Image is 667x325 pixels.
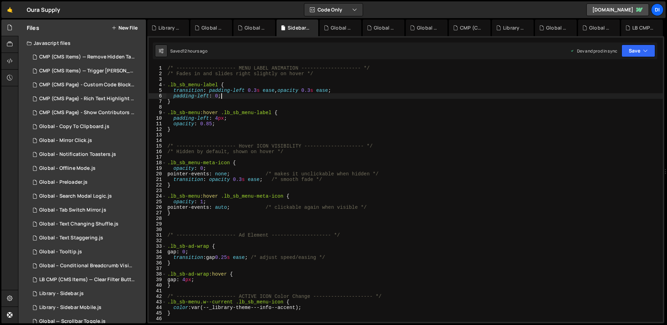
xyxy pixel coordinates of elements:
[149,160,166,166] div: 18
[27,50,148,64] div: 14937/43535.js
[149,232,166,238] div: 31
[304,3,363,16] button: Code Only
[149,132,166,138] div: 13
[27,64,148,78] div: 14937/43515.js
[149,88,166,93] div: 5
[27,148,146,161] div: 14937/44585.js
[149,193,166,199] div: 24
[39,235,103,241] div: Global - Text Staggering.js
[27,92,148,106] div: 14937/44597.js
[546,24,568,31] div: Global - Offline Mode.js
[149,210,166,216] div: 27
[27,120,146,134] div: 14937/44582.js
[149,227,166,232] div: 30
[149,305,166,310] div: 44
[27,301,146,315] div: 14937/44593.js
[621,45,655,57] button: Save
[39,277,135,283] div: LB CMP (CMS Items) — Clear Filter Buttons.js
[149,171,166,177] div: 20
[149,143,166,149] div: 15
[149,266,166,271] div: 37
[149,154,166,160] div: 17
[149,221,166,227] div: 29
[27,231,146,245] div: 14937/44781.js
[149,127,166,132] div: 12
[149,249,166,255] div: 34
[27,6,60,14] div: Oura Supply
[149,138,166,143] div: 14
[149,177,166,182] div: 21
[27,217,146,231] div: 14937/45200.js
[149,182,166,188] div: 22
[149,283,166,288] div: 40
[39,193,112,199] div: Global - Search Modal Logic.js
[27,106,148,120] div: 14937/44194.js
[27,203,146,217] div: 14937/44975.js
[149,310,166,316] div: 45
[149,271,166,277] div: 38
[149,77,166,82] div: 3
[149,166,166,171] div: 19
[39,304,101,311] div: Library - Sidebar Mobile.js
[149,238,166,244] div: 32
[27,175,146,189] div: 14937/43958.js
[149,294,166,299] div: 42
[1,1,18,18] a: 🤙
[39,291,84,297] div: Library - Sidebar.js
[39,263,135,269] div: Global – Conditional Breadcrumb Visibility.js
[632,24,654,31] div: LB CMP (CMS Items) — Clear Filter Buttons.js
[589,24,611,31] div: Global - Notification Toasters.js
[149,316,166,322] div: 46
[570,48,617,54] div: Dev and prod in sync
[149,260,166,266] div: 36
[149,110,166,116] div: 9
[149,277,166,283] div: 39
[39,151,116,158] div: Global - Notification Toasters.js
[201,24,224,31] div: Global - Text Changing Shuffle.js
[149,82,166,88] div: 4
[27,245,146,259] div: 14937/44562.js
[39,318,106,325] div: Global — Scrollbar Toggle.js
[586,3,649,16] a: [DOMAIN_NAME]
[39,179,88,185] div: Global - Preloader.js
[27,24,39,32] h2: Files
[158,24,181,31] div: Library - Sidebar.js
[374,24,396,31] div: Global - Search Modal Logic.js
[149,255,166,260] div: 35
[331,24,353,31] div: Global - Text Staggering.css
[39,124,109,130] div: Global - Copy To Clipboard.js
[39,96,135,102] div: CMP (CMS Page) - Rich Text Highlight Pill.js
[112,25,138,31] button: New File
[183,48,207,54] div: 12 hours ago
[27,287,146,301] div: 14937/45352.js
[170,48,207,54] div: Saved
[149,299,166,305] div: 43
[18,36,146,50] div: Javascript files
[149,71,166,77] div: 2
[39,249,82,255] div: Global - Tooltip.js
[460,24,482,31] div: CMP (CMS Page) - Rich Text Highlight Pill.js
[27,259,148,273] div: 14937/44170.js
[39,82,135,88] div: CMP (CMS Page) - Custom Code Block Setup.js
[39,54,135,60] div: CMP (CMS Items) — Remove Hidden Tags on Load.js
[149,205,166,210] div: 26
[39,207,106,213] div: Global - Tab Switch Mirror.js
[27,78,148,92] div: 14937/44281.js
[27,189,146,203] div: 14937/44851.js
[417,24,439,31] div: Global - Text Staggering.js
[149,149,166,154] div: 16
[27,273,148,287] div: 14937/43376.js
[651,3,664,16] div: Di
[503,24,525,31] div: Library - Sidebar Mobile.js
[149,65,166,71] div: 1
[149,99,166,104] div: 7
[149,244,166,249] div: 33
[39,110,135,116] div: CMP (CMS Page) - Show Contributors Name.js
[149,188,166,193] div: 23
[149,121,166,127] div: 11
[27,161,146,175] div: 14937/44586.js
[39,165,96,172] div: Global - Offline Mode.js
[288,24,310,31] div: Sidebar — UI States & Interactions.css
[39,68,135,74] div: CMP (CMS Items) — Trigger [PERSON_NAME] on Save.js
[27,134,146,148] div: 14937/44471.js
